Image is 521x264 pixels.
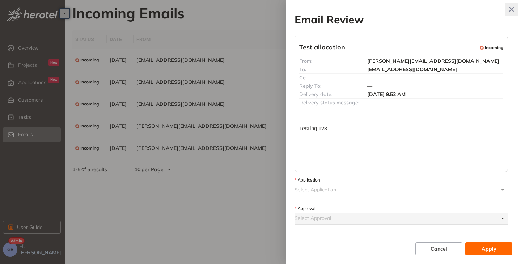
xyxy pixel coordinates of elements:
[367,99,372,106] span: —
[367,91,406,98] span: [DATE] 9:52 AM
[485,45,503,50] span: Incoming
[465,242,512,255] button: Apply
[295,13,512,26] h3: Email Review
[415,242,462,255] button: Cancel
[367,74,372,81] span: —
[431,245,447,253] span: Cancel
[367,66,457,73] span: [EMAIL_ADDRESS][DOMAIN_NAME]
[367,83,372,89] span: —
[295,177,320,184] label: Application
[299,74,306,81] span: Cc:
[299,91,332,98] span: Delivery date:
[299,66,306,73] span: To:
[299,58,312,64] span: From:
[299,125,327,132] span: Testing 123
[299,99,359,106] span: Delivery status message:
[299,43,345,52] span: Test allocation
[295,213,499,224] input: Approval
[295,184,499,195] input: Application
[367,58,499,64] span: [PERSON_NAME][EMAIL_ADDRESS][DOMAIN_NAME]
[295,205,315,212] label: Approval
[482,245,496,253] span: Apply
[299,83,321,89] span: Reply To:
